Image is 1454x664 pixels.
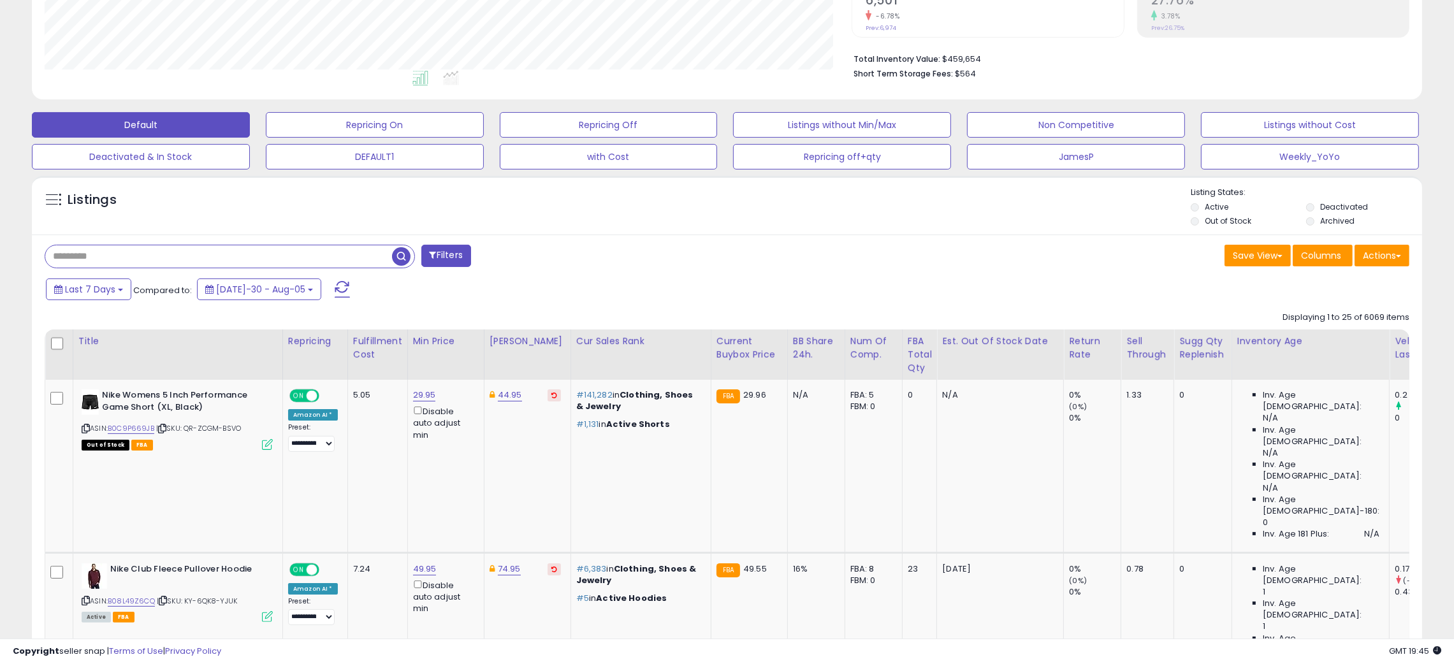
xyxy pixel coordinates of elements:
[133,284,192,296] span: Compared to:
[1179,335,1226,361] div: Sugg Qty Replenish
[606,418,670,430] span: Active Shorts
[65,283,115,296] span: Last 7 Days
[78,335,277,348] div: Title
[793,335,840,361] div: BB Share 24h.
[1201,112,1419,138] button: Listings without Cost
[908,389,927,401] div: 0
[1126,563,1164,575] div: 0.78
[908,335,932,375] div: FBA Total Qty
[850,401,892,412] div: FBM: 0
[1263,494,1379,517] span: Inv. Age [DEMOGRAPHIC_DATA]-180:
[82,612,111,623] span: All listings currently available for purchase on Amazon
[908,563,927,575] div: 23
[576,389,694,412] span: Clothing, Shoes & Jewelry
[1126,389,1164,401] div: 1.33
[1151,24,1184,32] small: Prev: 26.75%
[490,335,565,348] div: [PERSON_NAME]
[82,563,107,589] img: 410IhappMIL._SL40_.jpg
[1263,517,1268,528] span: 0
[1126,335,1168,361] div: Sell Through
[866,24,896,32] small: Prev: 6,974
[288,597,338,626] div: Preset:
[413,578,474,615] div: Disable auto adjust min
[413,389,436,401] a: 29.95
[1395,412,1446,424] div: 0
[576,419,701,430] p: in
[716,389,740,403] small: FBA
[353,389,398,401] div: 5.05
[1263,621,1265,632] span: 1
[1395,335,1441,361] div: Velocity Last 30d
[413,563,437,575] a: 49.95
[576,418,599,430] span: #1,131
[291,564,307,575] span: ON
[1263,586,1265,598] span: 1
[716,563,740,577] small: FBA
[421,245,471,267] button: Filters
[942,389,1054,401] p: N/A
[82,389,99,415] img: 31gQs-M+sUL._SL40_.jpg
[413,335,479,348] div: Min Price
[1069,575,1087,586] small: (0%)
[1179,563,1222,575] div: 0
[102,389,257,416] b: Nike Womens 5 Inch Performance Game Short (XL, Black)
[500,112,718,138] button: Repricing Off
[1205,201,1228,212] label: Active
[733,112,951,138] button: Listings without Min/Max
[1283,312,1409,324] div: Displaying 1 to 25 of 6069 items
[413,404,474,441] div: Disable auto adjust min
[1174,329,1232,380] th: Please note that this number is a calculation based on your required days of coverage and your ve...
[576,563,701,586] p: in
[1263,598,1379,621] span: Inv. Age [DEMOGRAPHIC_DATA]:
[1395,563,1446,575] div: 0.17
[1301,249,1341,262] span: Columns
[353,335,402,361] div: Fulfillment Cost
[266,112,484,138] button: Repricing On
[317,564,338,575] span: OFF
[871,11,899,21] small: -6.78%
[1179,389,1222,401] div: 0
[288,423,338,452] div: Preset:
[850,335,897,361] div: Num of Comp.
[576,389,613,401] span: #141,282
[1157,11,1181,21] small: 3.78%
[109,645,163,657] a: Terms of Use
[32,112,250,138] button: Default
[108,423,154,434] a: B0C9P669JB
[108,596,155,607] a: B08L49Z6CQ
[1205,215,1251,226] label: Out of Stock
[1389,645,1441,657] span: 2025-08-13 19:45 GMT
[1355,245,1409,266] button: Actions
[317,391,338,401] span: OFF
[1069,563,1121,575] div: 0%
[955,68,976,80] span: $564
[854,68,953,79] b: Short Term Storage Fees:
[743,389,766,401] span: 29.96
[113,612,134,623] span: FBA
[1263,412,1278,424] span: N/A
[1263,528,1330,540] span: Inv. Age 181 Plus:
[733,144,951,170] button: Repricing off+qty
[716,335,782,361] div: Current Buybox Price
[1191,187,1422,199] p: Listing States:
[288,583,338,595] div: Amazon AI *
[291,391,307,401] span: ON
[967,144,1185,170] button: JamesP
[353,563,398,575] div: 7.24
[197,278,321,300] button: [DATE]-30 - Aug-05
[850,563,892,575] div: FBA: 8
[942,335,1058,348] div: Est. Out Of Stock Date
[216,283,305,296] span: [DATE]-30 - Aug-05
[1263,389,1379,412] span: Inv. Age [DEMOGRAPHIC_DATA]:
[1395,389,1446,401] div: 0.2
[500,144,718,170] button: with Cost
[165,645,221,657] a: Privacy Policy
[596,592,667,604] span: Active Hoodies
[854,54,940,64] b: Total Inventory Value:
[854,50,1400,66] li: $459,654
[576,592,589,604] span: #5
[46,278,131,300] button: Last 7 Days
[13,645,59,657] strong: Copyright
[82,389,273,449] div: ASIN:
[850,389,892,401] div: FBA: 5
